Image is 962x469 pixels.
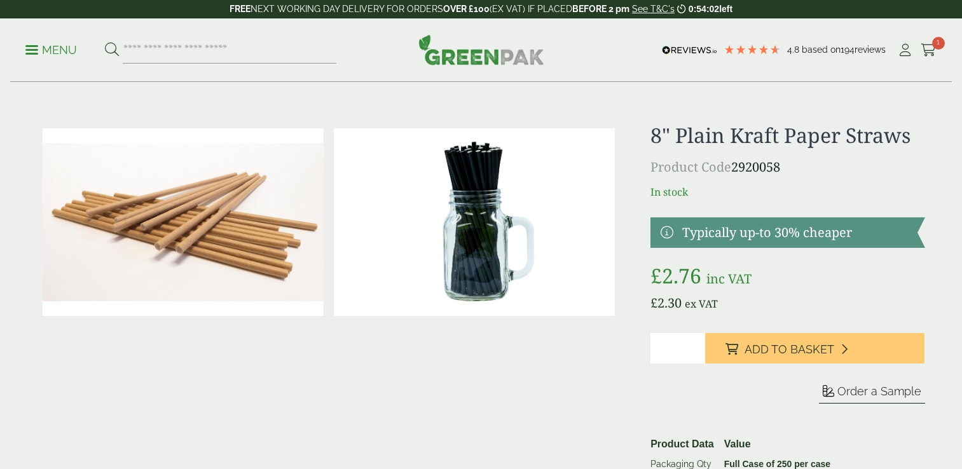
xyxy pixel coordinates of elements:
[855,44,886,55] span: reviews
[650,262,662,289] span: £
[932,37,945,50] span: 1
[706,270,752,287] span: inc VAT
[724,459,830,469] strong: Full Case of 250 per case
[745,343,834,357] span: Add to Basket
[650,123,924,147] h1: 8" Plain Kraft Paper Straws
[334,128,615,316] img: 8
[650,294,682,311] bdi: 2.30
[662,46,717,55] img: REVIEWS.io
[787,44,802,55] span: 4.8
[724,44,781,55] div: 4.78 Stars
[719,4,732,14] span: left
[650,158,731,175] span: Product Code
[837,384,921,398] span: Order a Sample
[632,4,675,14] a: See T&C's
[25,43,77,58] p: Menu
[705,333,924,364] button: Add to Basket
[650,294,657,311] span: £
[645,434,719,455] th: Product Data
[650,158,924,177] p: 2920058
[921,41,937,60] a: 1
[418,34,544,65] img: GreenPak Supplies
[230,4,251,14] strong: FREE
[719,434,835,455] th: Value
[819,384,925,404] button: Order a Sample
[897,44,913,57] i: My Account
[25,43,77,55] a: Menu
[443,4,490,14] strong: OVER £100
[572,4,629,14] strong: BEFORE 2 pm
[685,297,718,311] span: ex VAT
[650,184,924,200] p: In stock
[43,128,324,316] img: 10200.02 High Kraft Straw
[650,262,701,289] bdi: 2.76
[841,44,855,55] span: 194
[802,44,841,55] span: Based on
[921,44,937,57] i: Cart
[689,4,719,14] span: 0:54:02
